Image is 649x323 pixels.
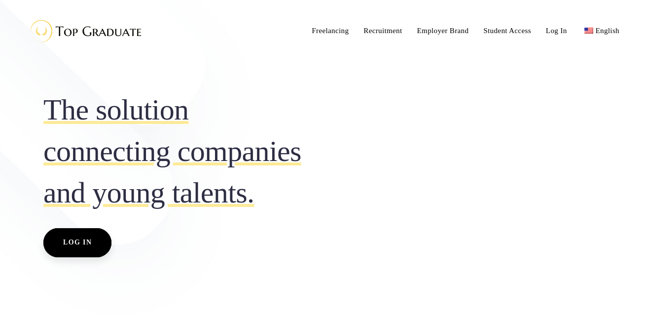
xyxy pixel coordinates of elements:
a: Log In [43,228,111,257]
span: Log In [63,236,92,249]
span: Recruitment [363,27,402,35]
img: Top Graduate [22,15,145,47]
span: Employer Brand [417,27,469,35]
span: English [596,27,619,35]
img: English [584,28,593,34]
span: The solution connecting companies and young talents. [43,89,317,213]
span: Freelancing [312,27,349,35]
span: Log In [546,27,567,35]
span: Student Access [483,27,531,35]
